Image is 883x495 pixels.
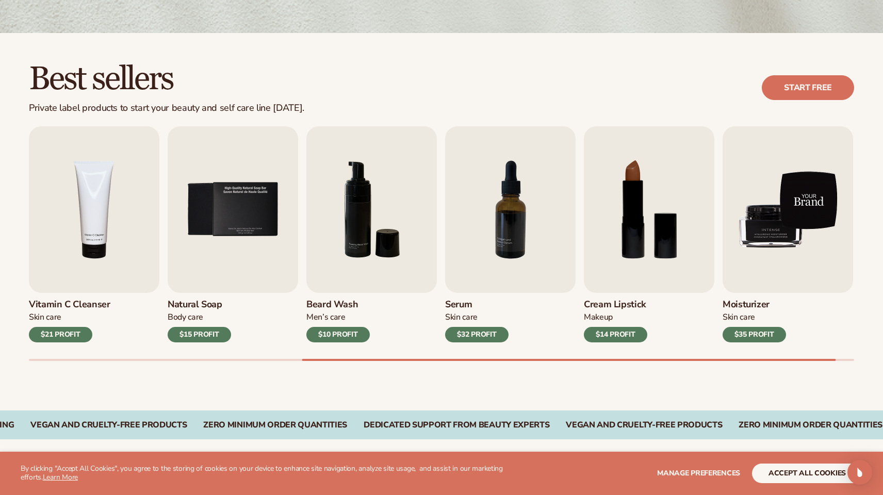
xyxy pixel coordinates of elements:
div: Private label products to start your beauty and self care line [DATE]. [29,103,304,114]
div: $14 PROFIT [584,327,647,342]
div: $15 PROFIT [168,327,231,342]
div: $21 PROFIT [29,327,92,342]
div: $35 PROFIT [723,327,786,342]
div: $32 PROFIT [445,327,509,342]
a: 6 / 9 [306,126,437,342]
div: Skin Care [445,312,509,323]
a: 9 / 9 [723,126,853,342]
div: Men’s Care [306,312,370,323]
div: $10 PROFIT [306,327,370,342]
h3: Cream Lipstick [584,299,647,310]
div: VEGAN AND CRUELTY-FREE PRODUCTS [30,420,187,430]
div: Body Care [168,312,231,323]
span: Manage preferences [657,468,740,478]
h3: Serum [445,299,509,310]
h3: Natural Soap [168,299,231,310]
div: Skin Care [29,312,110,323]
div: Skin Care [723,312,786,323]
div: Vegan and Cruelty-Free Products [566,420,722,430]
p: By clicking "Accept All Cookies", you agree to the storing of cookies on your device to enhance s... [21,465,521,482]
a: 4 / 9 [29,126,159,342]
div: Open Intercom Messenger [847,460,872,485]
a: 5 / 9 [168,126,298,342]
a: 7 / 9 [445,126,576,342]
img: Shopify Image 10 [723,126,853,293]
a: 8 / 9 [584,126,714,342]
h3: Moisturizer [723,299,786,310]
a: Learn More [43,472,78,482]
div: ZERO MINIMUM ORDER QUANTITIES [203,420,347,430]
button: Manage preferences [657,464,740,483]
a: Start free [762,75,854,100]
div: Zero Minimum Order QuantitieS [739,420,882,430]
h3: Beard Wash [306,299,370,310]
div: Makeup [584,312,647,323]
h3: Vitamin C Cleanser [29,299,110,310]
h2: Best sellers [29,62,304,96]
button: accept all cookies [752,464,862,483]
div: DEDICATED SUPPORT FROM BEAUTY EXPERTS [364,420,549,430]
